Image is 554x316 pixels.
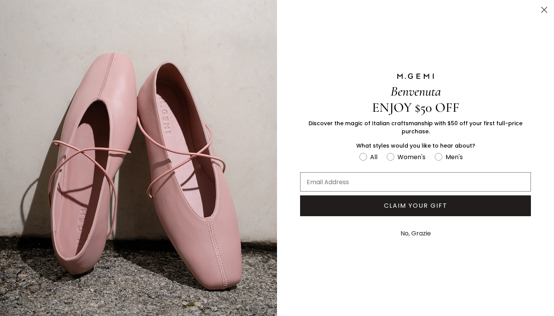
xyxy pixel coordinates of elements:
div: All [370,152,377,162]
input: Email Address [300,172,531,192]
button: CLAIM YOUR GIFT [300,195,531,216]
div: Women's [397,152,426,162]
div: Men's [446,152,463,162]
button: Close dialog [537,3,551,17]
span: Benvenuta [390,83,441,99]
span: ENJOY $50 OFF [372,99,459,116]
button: No, Grazie [397,224,435,243]
img: M.GEMI [396,73,435,80]
span: Discover the magic of Italian craftsmanship with $50 off your first full-price purchase. [309,119,522,135]
span: What styles would you like to hear about? [356,142,475,150]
